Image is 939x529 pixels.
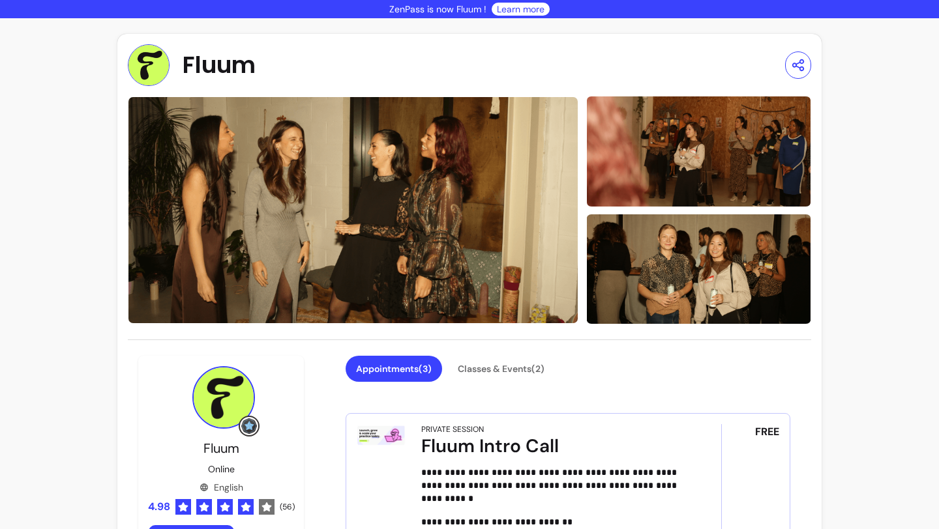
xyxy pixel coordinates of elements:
[203,440,239,457] span: Fluum
[128,44,170,86] img: Provider image
[357,424,406,446] img: Fluum Intro Call
[148,499,170,515] span: 4.98
[497,3,544,16] a: Learn more
[586,212,811,325] img: image-2
[586,95,811,208] img: image-1
[346,356,442,382] button: Appointments(3)
[200,481,243,494] div: English
[447,356,555,382] button: Classes & Events(2)
[128,96,578,324] img: image-0
[280,502,295,512] span: ( 56 )
[421,435,685,458] div: Fluum Intro Call
[183,52,256,78] span: Fluum
[421,424,484,435] div: Private Session
[389,3,486,16] p: ZenPass is now Fluum !
[192,366,255,429] img: Provider image
[208,463,235,476] p: Online
[755,424,779,440] span: FREE
[241,418,257,434] img: Grow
